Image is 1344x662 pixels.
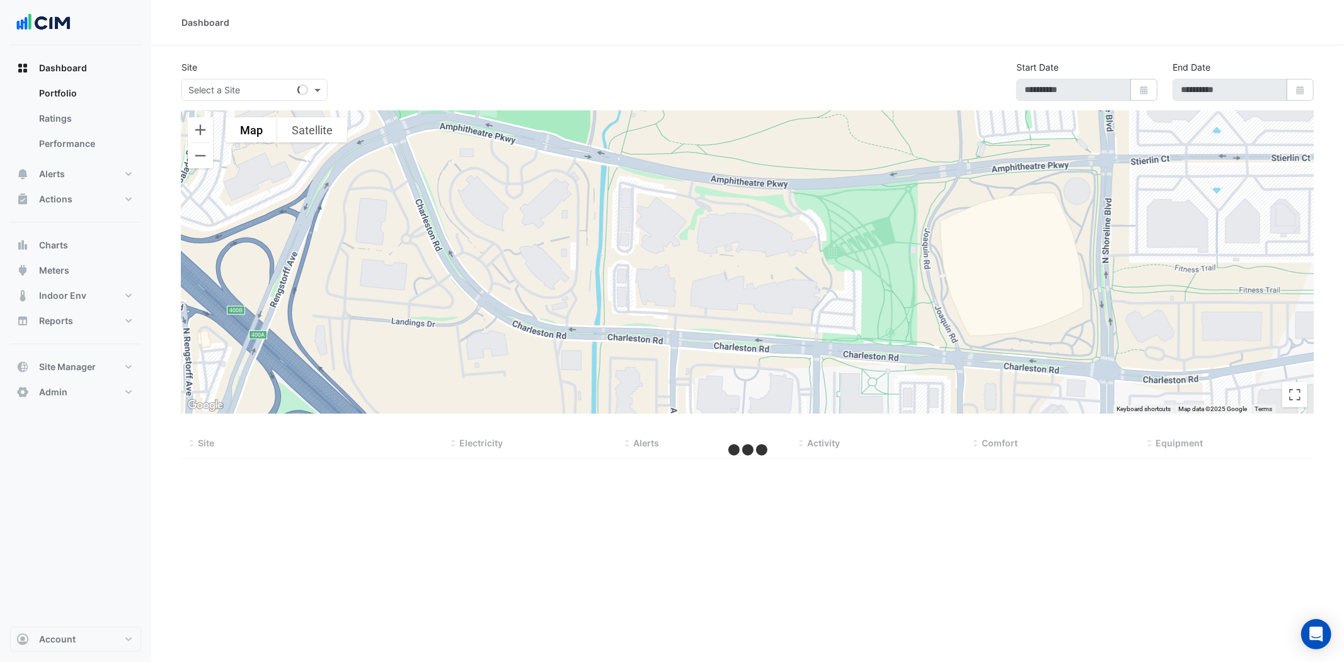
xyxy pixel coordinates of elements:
[1156,438,1203,448] span: Equipment
[39,361,96,373] span: Site Manager
[10,233,141,258] button: Charts
[188,117,213,142] button: Zoom in
[16,264,29,277] app-icon: Meters
[29,81,141,106] a: Portfolio
[10,283,141,308] button: Indoor Env
[29,106,141,131] a: Ratings
[16,315,29,327] app-icon: Reports
[982,438,1018,448] span: Comfort
[39,239,68,252] span: Charts
[633,438,659,448] span: Alerts
[39,168,65,180] span: Alerts
[39,315,73,327] span: Reports
[10,627,141,652] button: Account
[10,81,141,161] div: Dashboard
[39,289,86,302] span: Indoor Env
[185,397,226,414] a: Open this area in Google Maps (opens a new window)
[16,289,29,302] app-icon: Indoor Env
[181,16,229,29] div: Dashboard
[10,55,141,81] button: Dashboard
[277,117,347,142] button: Show satellite imagery
[1178,405,1247,412] span: Map data ©2025 Google
[185,397,226,414] img: Google
[1255,405,1272,412] a: Terms
[808,438,841,448] span: Activity
[1016,61,1059,74] label: Start Date
[188,143,213,168] button: Zoom out
[226,117,277,142] button: Show street map
[181,61,197,74] label: Site
[39,633,76,646] span: Account
[1173,61,1210,74] label: End Date
[16,168,29,180] app-icon: Alerts
[39,264,69,277] span: Meters
[39,386,67,398] span: Admin
[39,193,72,206] span: Actions
[1117,405,1171,414] button: Keyboard shortcuts
[459,438,503,448] span: Electricity
[198,438,214,448] span: Site
[10,161,141,187] button: Alerts
[16,361,29,373] app-icon: Site Manager
[16,239,29,252] app-icon: Charts
[29,131,141,156] a: Performance
[10,380,141,405] button: Admin
[15,10,72,35] img: Company Logo
[16,193,29,206] app-icon: Actions
[39,62,87,74] span: Dashboard
[1301,619,1331,649] div: Open Intercom Messenger
[16,62,29,74] app-icon: Dashboard
[10,187,141,212] button: Actions
[10,354,141,380] button: Site Manager
[10,258,141,283] button: Meters
[10,308,141,334] button: Reports
[16,386,29,398] app-icon: Admin
[1282,382,1307,407] button: Toggle fullscreen view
